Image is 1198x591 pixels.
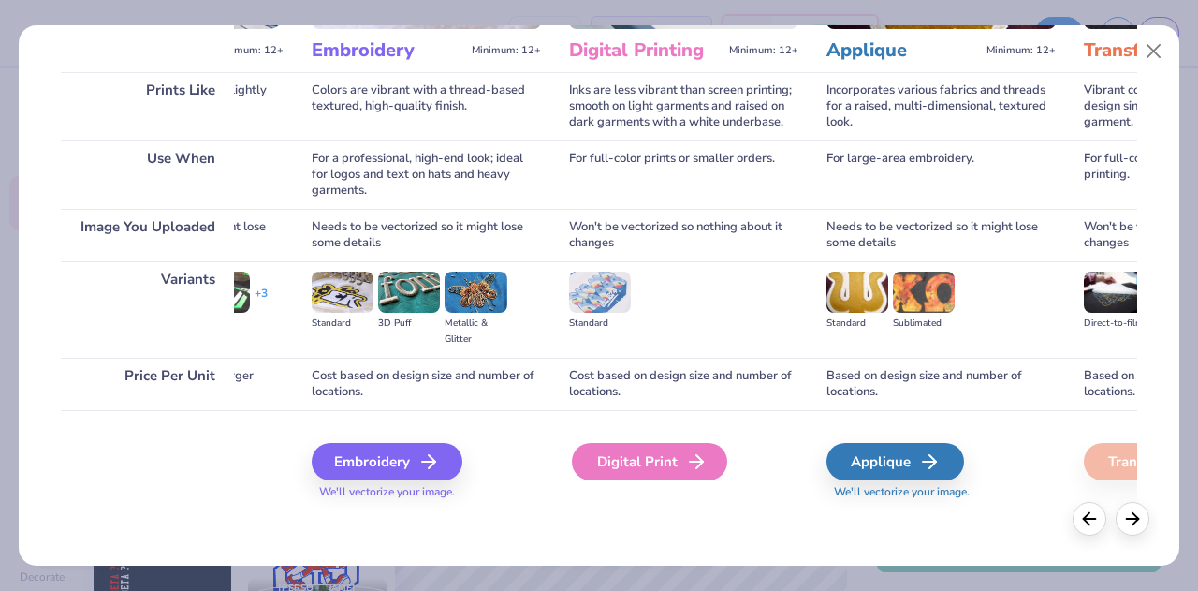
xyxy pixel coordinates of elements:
div: Colors are vibrant with a thread-based textured, high-quality finish. [312,72,541,140]
div: Based on design size and number of locations. [826,358,1056,410]
div: Use When [61,140,234,209]
div: + 3 [255,286,268,318]
div: Metallic & Glitter [445,316,506,347]
div: Digital Print [572,443,727,480]
div: For full-color prints or smaller orders. [569,140,798,209]
span: Minimum: 12+ [472,44,541,57]
div: Incorporates various fabrics and threads for a raised, multi-dimensional, textured look. [826,72,1056,140]
img: 3D Puff [378,272,440,313]
div: Variants [61,261,234,358]
div: Prints Like [61,72,234,140]
span: Minimum: 12+ [986,44,1056,57]
div: Applique [826,443,964,480]
div: Standard [826,316,888,332]
div: Image You Uploaded [61,209,234,261]
div: Needs to be vectorized so it might lose some details [312,209,541,261]
img: Standard [826,272,888,313]
div: Additional cost for each color; larger orders lower the unit price. [54,358,284,410]
div: Direct-to-film [1084,316,1146,332]
span: Minimum: 12+ [214,44,284,57]
div: Won't be vectorized so nothing about it changes [569,209,798,261]
div: Cost based on design size and number of locations. [312,358,541,410]
img: Standard [569,272,631,313]
button: Close [1136,34,1172,69]
h3: Embroidery [312,38,464,63]
img: Sublimated [893,272,955,313]
span: We'll vectorize your image. [312,484,541,500]
div: Needs to be vectorized so it might lose some details [826,209,1056,261]
div: For large-area embroidery. [826,140,1056,209]
span: Minimum: 12+ [729,44,798,57]
img: Standard [312,272,373,313]
div: Price Per Unit [61,358,234,410]
div: Standard [569,316,631,332]
div: Embroidery [312,443,462,480]
img: Direct-to-film [1084,272,1146,313]
div: Inks are less vibrant than screen printing; smooth on light garments and raised on dark garments ... [569,72,798,140]
h3: Applique [826,38,979,63]
span: We'll vectorize your image. [826,484,1056,500]
div: 3D Puff [378,316,440,332]
div: Sublimated [893,316,955,332]
div: Cost based on design size and number of locations. [569,358,798,410]
h3: Digital Printing [569,38,722,63]
div: For a classic look or large order. [54,140,284,209]
img: Metallic & Glitter [445,272,506,313]
div: Needs to be vectorized so it might lose some details [54,209,284,261]
div: Colors will be very vibrant and slightly raised on the garment's surface. [54,72,284,140]
div: Standard [312,316,373,332]
div: For a professional, high-end look; ideal for logos and text on hats and heavy garments. [312,140,541,209]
